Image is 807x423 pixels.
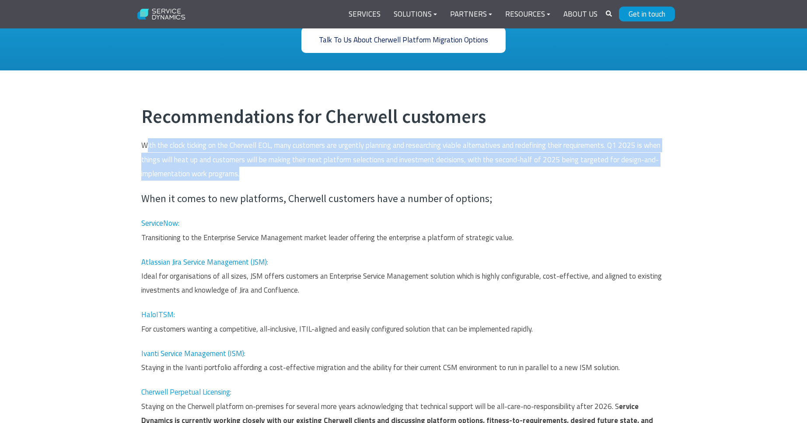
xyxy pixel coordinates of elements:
a: ServiceNow [141,217,178,229]
span: Staying in the Ivanti portfolio affording a cost-effective migration and the ability for their cu... [141,362,620,373]
a: Atlassian Jira Service Management (JSM) [141,256,267,268]
span: : [141,348,245,359]
a: Ivanti Service Management (ISM) [141,348,244,359]
img: Service Dynamics Logo - White [133,3,191,26]
a: About Us [557,4,604,25]
a: Resources [499,4,557,25]
span: When it comes to new platforms, Cherwell customers have a number of options; [141,192,492,205]
span: : [141,217,179,229]
a: Services [342,4,387,25]
span: With the clock ticking on the Cherwell EOL, many customers are urgently planning and researching ... [141,140,660,179]
span: Transitioning to the Enterprise Service Management market leader offering the enterprise a platfo... [141,232,514,243]
p: For customers wanting a competitive, all-inclusive, ITIL-aligned and easily configured solution t... [141,308,666,336]
span: Ideal for organisations of all sizes, JSM offers customers an Enterprise Service Management solut... [141,270,662,296]
a: Get in touch [619,7,675,21]
a: Solutions [387,4,444,25]
div: Navigation Menu [342,4,604,25]
span: Recommendations for Cherwell customers [141,105,486,128]
span: : [141,256,268,268]
span: Staying on the Cherwell platform on-premises for several more years acknowledging that technical ... [141,401,619,412]
span: Cherwell Perpetual Licensing: [141,386,231,398]
a: Partners [444,4,499,25]
span: HaloITSM: [141,309,175,320]
a: Talk To Us About Cherwell Platform Migration Options [301,27,506,53]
